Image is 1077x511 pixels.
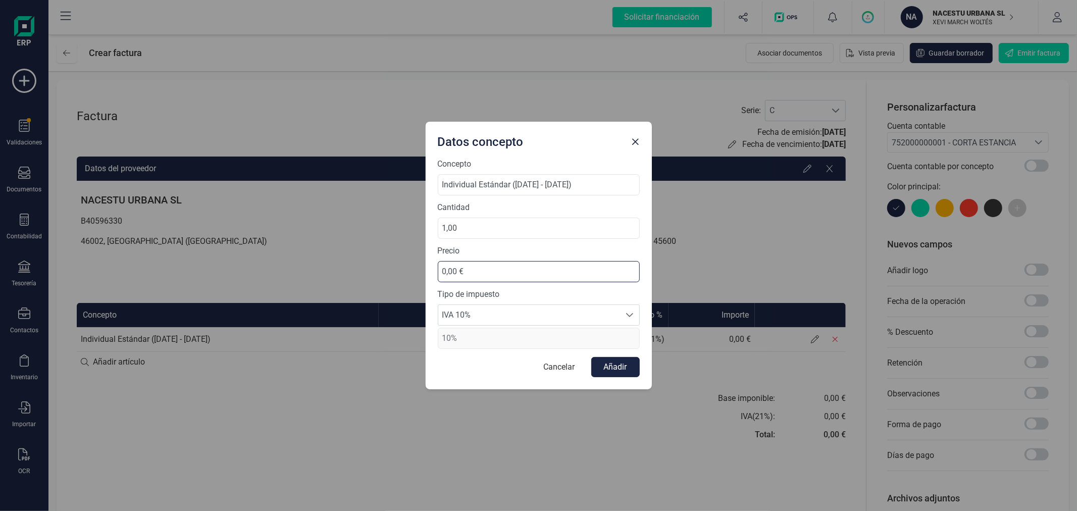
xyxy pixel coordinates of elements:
[438,201,640,214] label: Cantidad
[534,357,585,377] button: Cancelar
[628,134,644,150] button: Close
[434,130,628,150] div: Datos concepto
[591,357,640,377] button: Añadir
[438,245,640,257] label: Precio
[438,288,640,300] label: Tipo de impuesto
[438,158,640,170] label: Concepto
[438,305,620,325] span: IVA 10%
